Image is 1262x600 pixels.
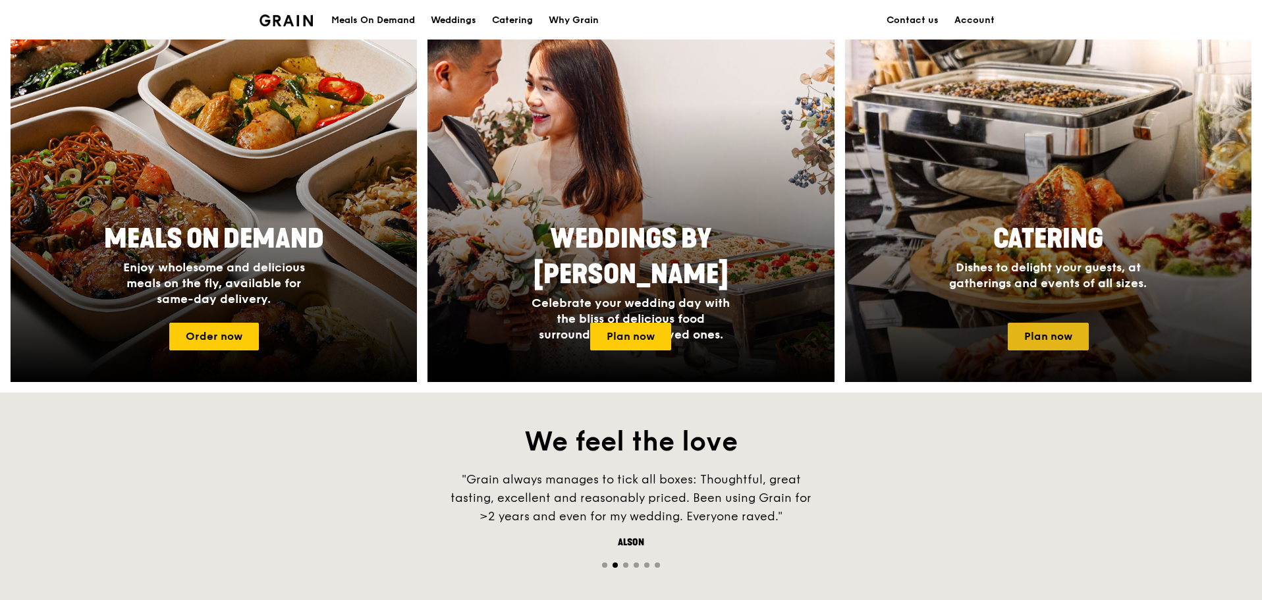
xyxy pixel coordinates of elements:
[879,1,946,40] a: Contact us
[427,34,834,382] a: Weddings by [PERSON_NAME]Celebrate your wedding day with the bliss of delicious food surrounded b...
[949,260,1147,290] span: Dishes to delight your guests, at gatherings and events of all sizes.
[431,1,476,40] div: Weddings
[433,536,829,549] div: Alson
[613,562,618,568] span: Go to slide 2
[590,323,671,350] a: Plan now
[492,1,533,40] div: Catering
[11,34,417,382] a: Meals On DemandEnjoy wholesome and delicious meals on the fly, available for same-day delivery.Or...
[845,34,1251,382] a: CateringDishes to delight your guests, at gatherings and events of all sizes.Plan now
[331,1,415,40] div: Meals On Demand
[993,223,1103,255] span: Catering
[541,1,607,40] a: Why Grain
[169,323,259,350] a: Order now
[1008,323,1089,350] a: Plan now
[602,562,607,568] span: Go to slide 1
[634,562,639,568] span: Go to slide 4
[549,1,599,40] div: Why Grain
[433,470,829,526] div: "Grain always manages to tick all boxes: Thoughtful, great tasting, excellent and reasonably pric...
[946,1,1002,40] a: Account
[123,260,305,306] span: Enjoy wholesome and delicious meals on the fly, available for same-day delivery.
[655,562,660,568] span: Go to slide 6
[644,562,649,568] span: Go to slide 5
[260,14,313,26] img: Grain
[484,1,541,40] a: Catering
[623,562,628,568] span: Go to slide 3
[423,1,484,40] a: Weddings
[532,296,730,342] span: Celebrate your wedding day with the bliss of delicious food surrounded by your loved ones.
[534,223,728,290] span: Weddings by [PERSON_NAME]
[104,223,324,255] span: Meals On Demand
